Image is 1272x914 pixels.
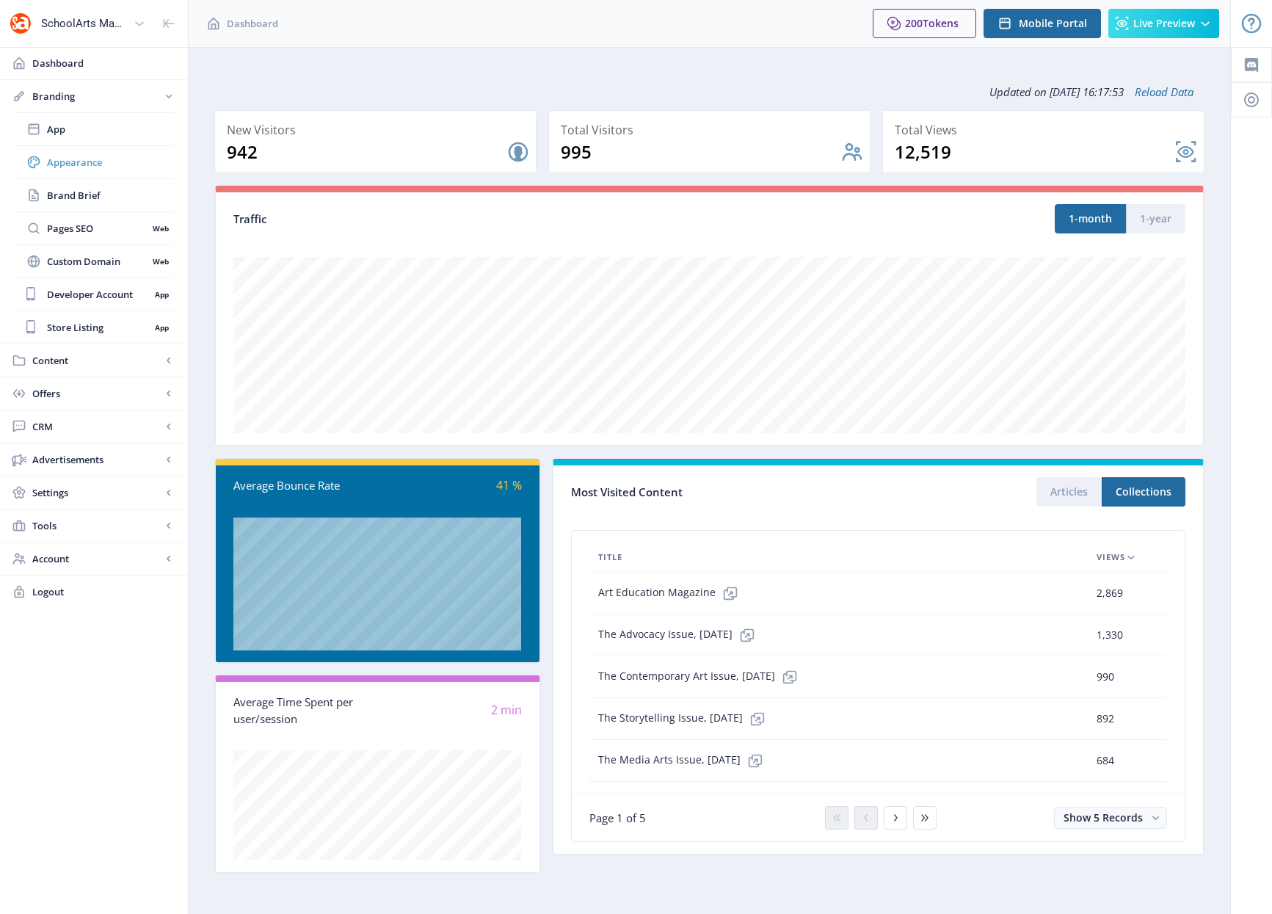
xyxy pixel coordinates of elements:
[15,311,173,344] a: Store ListingApp
[873,9,976,38] button: 200Tokens
[1133,18,1195,29] span: Live Preview
[589,810,646,825] span: Page 1 of 5
[923,16,959,30] span: Tokens
[150,287,173,302] nb-badge: App
[598,548,622,566] span: Title
[32,89,161,104] span: Branding
[15,179,173,211] a: Brand Brief
[32,56,176,70] span: Dashboard
[41,7,128,40] div: SchoolArts Magazine
[598,746,770,775] span: The Media Arts Issue, [DATE]
[227,16,278,31] span: Dashboard
[15,278,173,311] a: Developer AccountApp
[598,578,745,608] span: Art Education Magazine
[47,320,150,335] span: Store Listing
[895,120,1198,140] div: Total Views
[1054,807,1167,829] button: Show 5 Records
[227,120,530,140] div: New Visitors
[32,452,161,467] span: Advertisements
[377,702,521,719] div: 2 min
[1097,752,1114,769] span: 684
[1102,477,1185,507] button: Collections
[496,477,522,493] span: 41 %
[233,694,377,727] div: Average Time Spent per user/session
[598,704,772,733] span: The Storytelling Issue, [DATE]
[1126,204,1185,233] button: 1-year
[1108,9,1219,38] button: Live Preview
[214,73,1204,110] div: Updated on [DATE] 16:17:53
[32,419,161,434] span: CRM
[1036,477,1102,507] button: Articles
[15,212,173,244] a: Pages SEOWeb
[47,155,173,170] span: Appearance
[148,254,173,269] nb-badge: Web
[895,140,1174,164] div: 12,519
[15,146,173,178] a: Appearance
[1124,84,1193,99] a: Reload Data
[1097,710,1114,728] span: 892
[148,221,173,236] nb-badge: Web
[32,551,161,566] span: Account
[561,140,840,164] div: 995
[47,221,148,236] span: Pages SEO
[571,481,879,504] div: Most Visited Content
[15,113,173,145] a: App
[1055,204,1126,233] button: 1-month
[1097,668,1114,686] span: 990
[598,620,762,650] span: The Advocacy Issue, [DATE]
[32,353,161,368] span: Content
[47,287,150,302] span: Developer Account
[9,12,32,35] img: properties.app_icon.png
[233,211,710,228] div: Traffic
[1097,626,1123,644] span: 1,330
[1097,584,1123,602] span: 2,869
[32,584,176,599] span: Logout
[561,120,864,140] div: Total Visitors
[47,188,173,203] span: Brand Brief
[1019,18,1087,29] span: Mobile Portal
[47,122,173,137] span: App
[32,518,161,533] span: Tools
[32,386,161,401] span: Offers
[47,254,148,269] span: Custom Domain
[984,9,1101,38] button: Mobile Portal
[15,245,173,278] a: Custom DomainWeb
[150,320,173,335] nb-badge: App
[233,477,377,494] div: Average Bounce Rate
[227,140,506,164] div: 942
[598,662,804,692] span: The Contemporary Art Issue, [DATE]
[32,485,161,500] span: Settings
[1064,810,1143,824] span: Show 5 Records
[1097,548,1125,566] span: Views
